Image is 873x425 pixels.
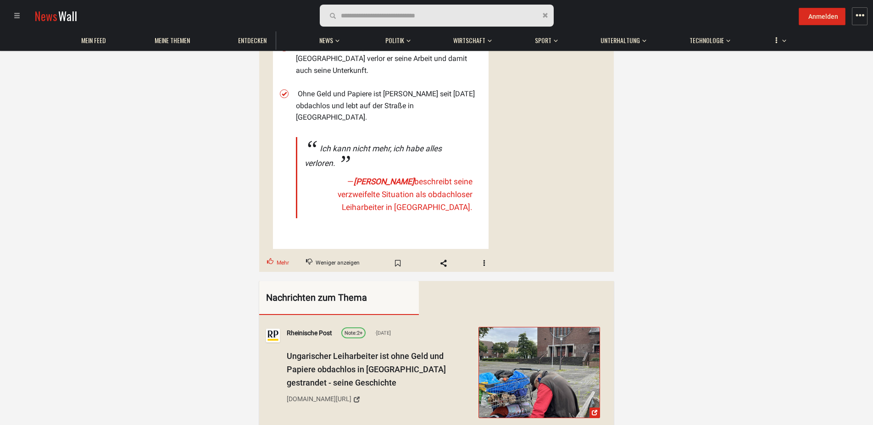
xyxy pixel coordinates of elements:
span: Meine Themen [155,36,190,44]
button: Unterhaltung [596,28,646,50]
span: News [34,7,57,24]
button: Technologie [685,28,730,50]
span: Ungarischer Leiharbeiter ist ohne Geld und Papiere obdachlos in [GEOGRAPHIC_DATA] gestrandet - se... [287,351,446,387]
div: Ich kann nicht mehr, ich habe alles verloren. [305,142,473,171]
a: Ungarischer Leiharbeiter ist ohne Geld und Papiere obdachlos in Goch ... [478,327,600,418]
span: News [319,36,333,44]
cite: — beschreibt seine verzweifelte Situation als obdachloser Leiharbeiter in [GEOGRAPHIC_DATA]. [305,175,473,214]
div: [DOMAIN_NAME][URL] [287,394,351,404]
img: Ungarischer Leiharbeiter ist ohne Geld und Papiere obdachlos in Goch ... [479,327,600,418]
a: Sport [530,32,556,50]
span: [PERSON_NAME] [354,177,414,186]
button: Upvote [259,254,297,272]
span: Weniger anzeigen [316,257,360,269]
button: Wirtschaft [449,28,492,50]
a: Unterhaltung [596,32,645,50]
span: Technologie [690,36,724,44]
li: Ohne Geld und Papiere ist [PERSON_NAME] seit [DATE] obdachlos und lebt auf der Straße in [GEOGRAP... [296,88,482,123]
span: Share [430,256,457,270]
span: Wirtschaft [453,36,485,44]
span: Unterhaltung [601,36,640,44]
button: News [315,28,342,50]
a: Politik [381,32,409,50]
img: Profilbild von Rheinische Post [266,329,280,342]
button: Anmelden [799,8,845,25]
span: Mehr [277,257,289,269]
span: Mein Feed [81,36,106,44]
span: Bookmark [384,256,411,270]
button: Politik [381,28,411,50]
a: Rheinische Post [287,328,332,338]
a: [DOMAIN_NAME][URL] [287,392,472,407]
a: Wirtschaft [449,32,490,50]
li: Nach der Schließung des Schlachthofs in [GEOGRAPHIC_DATA] verlor er seine Arbeit und damit auch s... [296,41,482,77]
a: NewsWall [34,7,77,24]
div: 2+ [345,329,362,337]
span: [DATE] [375,329,391,337]
span: Sport [535,36,551,44]
span: Note: [345,330,357,336]
button: Sport [530,28,558,50]
button: Downvote [298,254,367,272]
span: Anmelden [808,13,838,20]
a: Technologie [685,32,728,50]
span: Wall [58,7,77,24]
a: Note:2+ [341,327,366,338]
a: News [315,32,338,50]
span: Entdecken [238,36,267,44]
div: Nachrichten zum Thema [266,290,384,305]
span: Politik [385,36,404,44]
